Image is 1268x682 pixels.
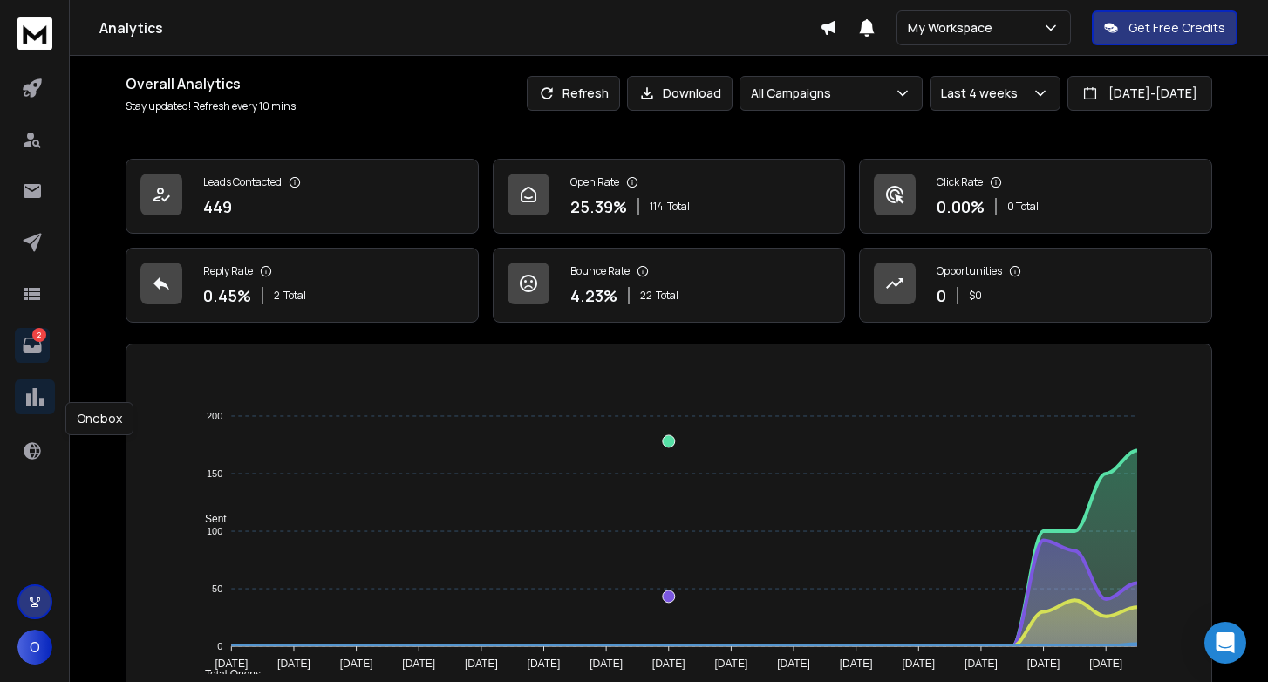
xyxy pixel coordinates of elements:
[217,641,222,651] tspan: 0
[937,175,983,189] p: Click Rate
[402,658,435,670] tspan: [DATE]
[32,328,46,342] p: 2
[1089,658,1122,670] tspan: [DATE]
[207,411,222,421] tspan: 200
[627,76,733,111] button: Download
[527,76,620,111] button: Refresh
[715,658,748,670] tspan: [DATE]
[207,468,222,479] tspan: 150
[126,99,298,113] p: Stay updated! Refresh every 10 mins.
[937,283,946,308] p: 0
[777,658,810,670] tspan: [DATE]
[656,289,678,303] span: Total
[203,264,253,278] p: Reply Rate
[17,630,52,665] button: O
[126,159,479,234] a: Leads Contacted449
[570,264,630,278] p: Bounce Rate
[840,658,873,670] tspan: [DATE]
[493,159,846,234] a: Open Rate25.39%114Total
[937,194,985,219] p: 0.00 %
[203,283,251,308] p: 0.45 %
[1067,76,1212,111] button: [DATE]-[DATE]
[937,264,1002,278] p: Opportunities
[15,328,50,363] a: 2
[965,658,998,670] tspan: [DATE]
[465,658,498,670] tspan: [DATE]
[340,658,373,670] tspan: [DATE]
[570,283,617,308] p: 4.23 %
[283,289,306,303] span: Total
[650,200,664,214] span: 114
[652,658,685,670] tspan: [DATE]
[667,200,690,214] span: Total
[126,73,298,94] h1: Overall Analytics
[277,658,310,670] tspan: [DATE]
[570,175,619,189] p: Open Rate
[1128,19,1225,37] p: Get Free Credits
[640,289,652,303] span: 22
[663,85,721,102] p: Download
[192,513,227,525] span: Sent
[215,658,248,670] tspan: [DATE]
[751,85,838,102] p: All Campaigns
[562,85,609,102] p: Refresh
[570,194,627,219] p: 25.39 %
[203,175,282,189] p: Leads Contacted
[1204,622,1246,664] div: Open Intercom Messenger
[493,248,846,323] a: Bounce Rate4.23%22Total
[203,194,232,219] p: 449
[17,17,52,50] img: logo
[212,583,222,594] tspan: 50
[1007,200,1039,214] p: 0 Total
[126,248,479,323] a: Reply Rate0.45%2Total
[65,402,133,435] div: Onebox
[207,526,222,536] tspan: 100
[1027,658,1060,670] tspan: [DATE]
[99,17,820,38] h1: Analytics
[908,19,999,37] p: My Workspace
[1092,10,1237,45] button: Get Free Credits
[528,658,561,670] tspan: [DATE]
[192,668,261,680] span: Total Opens
[859,248,1212,323] a: Opportunities0$0
[941,85,1025,102] p: Last 4 weeks
[274,289,280,303] span: 2
[969,289,982,303] p: $ 0
[590,658,623,670] tspan: [DATE]
[859,159,1212,234] a: Click Rate0.00%0 Total
[903,658,936,670] tspan: [DATE]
